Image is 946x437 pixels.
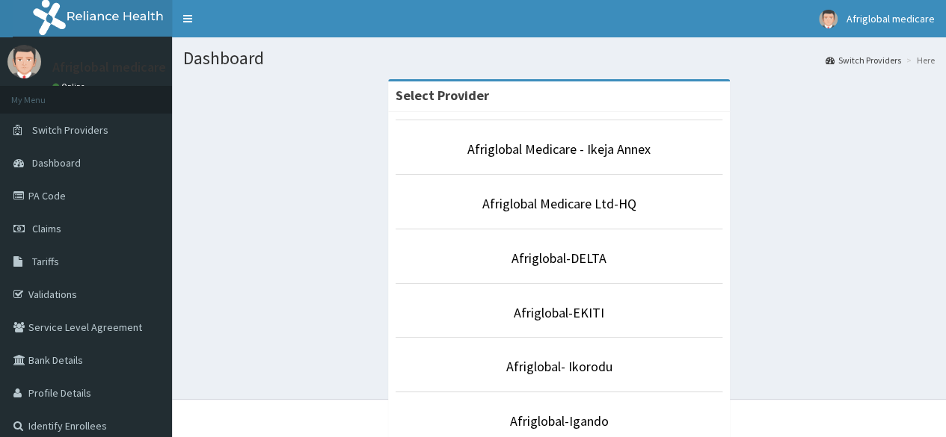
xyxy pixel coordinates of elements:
a: Online [52,81,88,92]
a: Afriglobal Medicare - Ikeja Annex [467,140,651,158]
span: Tariffs [32,255,59,268]
p: Afriglobal medicare [52,61,166,74]
h1: Dashboard [183,49,935,68]
li: Here [903,54,935,66]
a: Afriglobal-DELTA [512,250,606,267]
a: Afriglobal- Ikorodu [506,358,612,375]
a: Switch Providers [826,54,901,66]
img: User Image [7,45,41,78]
span: Afriglobal medicare [847,12,935,25]
span: Dashboard [32,156,81,170]
strong: Select Provider [396,87,489,104]
a: Afriglobal Medicare Ltd-HQ [482,195,636,212]
img: User Image [819,10,838,28]
a: Afriglobal-Igando [510,412,609,430]
span: Switch Providers [32,123,108,137]
a: Afriglobal-EKITI [514,304,604,321]
span: Claims [32,222,61,235]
